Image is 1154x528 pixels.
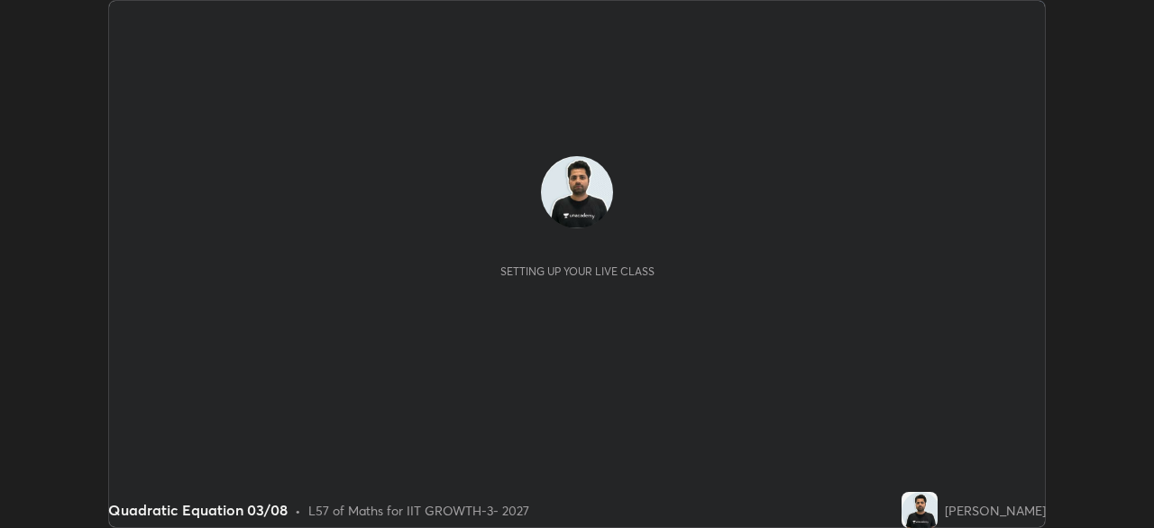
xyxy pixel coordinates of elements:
[902,492,938,528] img: d48540decc314834be1d57de48c05c47.jpg
[295,501,301,520] div: •
[108,499,288,521] div: Quadratic Equation 03/08
[945,501,1046,520] div: [PERSON_NAME]
[541,156,613,228] img: d48540decc314834be1d57de48c05c47.jpg
[308,501,529,520] div: L57 of Maths for IIT GROWTH-3- 2027
[500,264,655,278] div: Setting up your live class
